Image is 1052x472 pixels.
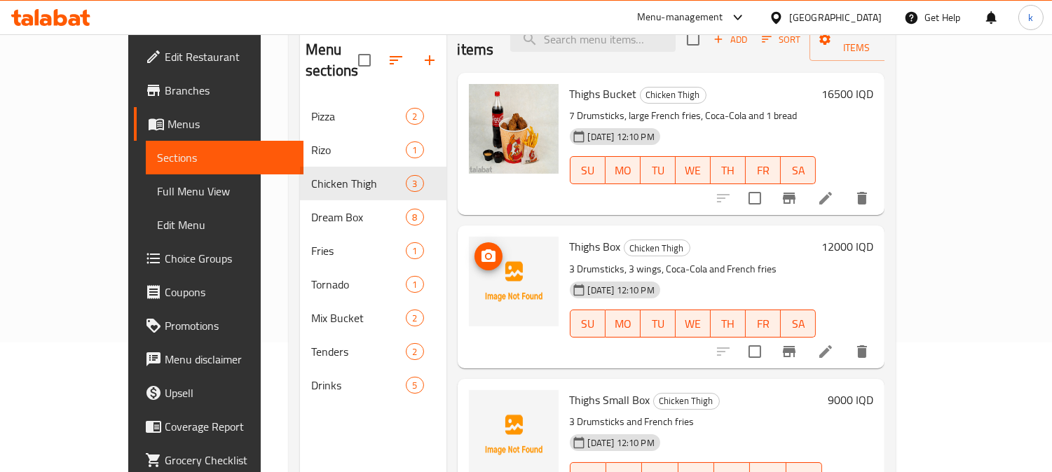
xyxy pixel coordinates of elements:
img: Thighs Box [469,237,559,326]
div: items [406,276,423,293]
div: Menu-management [637,9,723,26]
span: Rizo [311,141,406,158]
span: WE [681,314,705,334]
div: items [406,310,423,326]
div: Fries1 [300,234,446,268]
button: TU [641,310,676,338]
span: FR [751,160,775,181]
a: Edit menu item [817,190,834,207]
button: WE [676,310,711,338]
span: Grocery Checklist [165,452,293,468]
button: SA [781,310,816,338]
a: Branches [134,74,304,107]
h6: 12000 IQD [821,237,873,256]
a: Edit Menu [146,208,304,242]
div: Dream Box8 [300,200,446,234]
span: Sort items [753,29,810,50]
button: Add section [413,43,446,77]
span: Sections [157,149,293,166]
span: WE [681,160,705,181]
h6: 16500 IQD [821,84,873,104]
a: Choice Groups [134,242,304,275]
button: delete [845,335,879,368]
button: FR [746,156,781,184]
span: Chicken Thigh [311,175,406,192]
span: Add item [708,29,753,50]
div: Chicken Thigh [653,393,720,410]
span: [DATE] 12:10 PM [582,130,660,144]
a: Edit menu item [817,343,834,360]
h2: Menu items [458,18,494,60]
button: FR [746,310,781,338]
nav: Menu sections [300,94,446,408]
span: Sort sections [379,43,413,77]
button: upload picture [474,242,503,270]
span: MO [611,314,635,334]
div: Tornado1 [300,268,446,301]
span: Promotions [165,317,293,334]
span: Coverage Report [165,418,293,435]
span: Pizza [311,108,406,125]
span: [DATE] 12:10 PM [582,436,660,450]
button: TH [711,156,746,184]
span: k [1028,10,1033,25]
span: Select all sections [350,46,379,75]
img: Thighs Bucket [469,84,559,174]
div: [GEOGRAPHIC_DATA] [789,10,882,25]
span: 1 [407,144,423,157]
span: TH [716,160,740,181]
span: 8 [407,211,423,224]
div: items [406,343,423,360]
span: Select section [678,25,708,54]
span: 5 [407,379,423,392]
div: Tornado [311,276,406,293]
span: Edit Restaurant [165,48,293,65]
span: SU [576,160,600,181]
span: Thighs Bucket [570,83,637,104]
span: Chicken Thigh [641,87,706,103]
span: Manage items [821,22,892,57]
button: Branch-specific-item [772,335,806,368]
div: Chicken Thigh3 [300,167,446,200]
a: Menu disclaimer [134,342,304,376]
input: search [510,27,676,52]
div: Drinks [311,377,406,394]
a: Full Menu View [146,174,304,208]
span: MO [611,160,635,181]
span: Coupons [165,284,293,300]
span: 2 [407,345,423,359]
p: 3 Drumsticks, 3 wings, Coca-Cola and French fries [570,261,817,278]
div: items [406,141,423,158]
a: Coverage Report [134,410,304,443]
div: Rizo1 [300,133,446,167]
span: Fries [311,242,406,259]
span: Upsell [165,384,293,401]
div: items [406,242,423,259]
span: Chicken Thigh [654,393,719,409]
div: Tenders [311,343,406,360]
span: FR [751,314,775,334]
a: Menus [134,107,304,141]
button: Add [708,29,753,50]
div: items [406,209,423,225]
div: Tenders2 [300,335,446,368]
span: Branches [165,82,293,99]
div: Mix Bucket [311,310,406,326]
span: Choice Groups [165,250,293,267]
span: 3 [407,177,423,190]
span: Select to update [740,183,770,213]
span: Dream Box [311,209,406,225]
button: TH [711,310,746,338]
p: 3 Drumsticks and French fries [570,413,823,431]
span: Thighs Box [570,236,621,257]
button: Branch-specific-item [772,181,806,215]
button: Manage items [810,18,903,61]
span: TU [646,160,670,181]
a: Edit Restaurant [134,40,304,74]
span: Chicken Thigh [624,240,690,256]
a: Upsell [134,376,304,410]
